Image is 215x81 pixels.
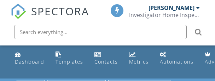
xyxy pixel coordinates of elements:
[12,48,47,69] a: Dashboard
[11,4,26,19] img: The Best Home Inspection Software - Spectora
[14,25,187,39] input: Search everything...
[129,58,149,65] div: Metrics
[56,58,83,65] div: Templates
[157,48,196,69] a: Automations (Basic)
[92,48,121,69] a: Contacts
[31,4,89,18] span: SPECTORA
[94,58,118,65] div: Contacts
[126,48,151,69] a: Metrics
[15,58,44,65] div: Dashboard
[11,10,89,25] a: SPECTORA
[160,58,193,65] div: Automations
[129,11,200,18] div: Investigator Home Inspections
[149,4,194,11] div: [PERSON_NAME]
[53,48,86,69] a: Templates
